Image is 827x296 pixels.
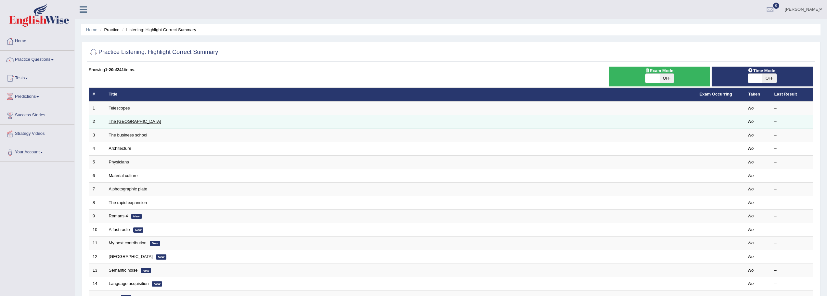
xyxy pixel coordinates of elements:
[89,169,105,183] td: 6
[748,187,754,191] em: No
[748,213,754,218] em: No
[109,200,147,205] a: The rapid expansion
[774,213,809,219] div: –
[109,173,138,178] a: Material culture
[89,223,105,237] td: 10
[774,254,809,260] div: –
[0,88,74,104] a: Predictions
[89,210,105,223] td: 9
[642,67,677,74] span: Exam Mode:
[774,267,809,274] div: –
[748,133,754,137] em: No
[748,119,754,124] em: No
[0,143,74,160] a: Your Account
[109,240,147,245] a: My next contribution
[748,281,754,286] em: No
[774,200,809,206] div: –
[745,88,771,101] th: Taken
[0,69,74,85] a: Tests
[89,250,105,264] td: 12
[86,27,97,32] a: Home
[748,254,754,259] em: No
[109,119,161,124] a: The [GEOGRAPHIC_DATA]
[748,240,754,245] em: No
[150,241,160,246] em: New
[89,88,105,101] th: #
[774,105,809,111] div: –
[152,281,162,287] em: New
[109,160,129,164] a: Physicians
[156,254,166,260] em: New
[748,160,754,164] em: No
[774,240,809,246] div: –
[109,281,149,286] a: Language acquisition
[109,187,148,191] a: A photographic plate
[98,27,119,33] li: Practice
[89,156,105,169] td: 5
[109,268,138,273] a: Semantic noise
[0,125,74,141] a: Strategy Videos
[748,268,754,273] em: No
[89,47,218,57] h2: Practice Listening: Highlight Correct Summary
[133,227,144,233] em: New
[109,227,130,232] a: A fast radio
[105,67,113,72] b: 1-20
[105,88,696,101] th: Title
[141,268,151,273] em: New
[700,92,732,97] a: Exam Occurring
[774,132,809,138] div: –
[89,237,105,250] td: 11
[774,173,809,179] div: –
[89,128,105,142] td: 3
[773,3,780,9] span: 0
[121,27,196,33] li: Listening: Highlight Correct Summary
[0,51,74,67] a: Practice Questions
[89,277,105,291] td: 14
[774,186,809,192] div: –
[89,183,105,196] td: 7
[109,146,131,151] a: Architecture
[109,106,130,110] a: Telescopes
[774,119,809,125] div: –
[109,254,153,259] a: [GEOGRAPHIC_DATA]
[748,227,754,232] em: No
[748,146,754,151] em: No
[748,173,754,178] em: No
[109,133,148,137] a: The business school
[131,214,142,219] em: New
[660,74,674,83] span: OFF
[748,200,754,205] em: No
[748,106,754,110] em: No
[89,196,105,210] td: 8
[771,88,813,101] th: Last Result
[0,106,74,122] a: Success Stories
[89,142,105,156] td: 4
[762,74,777,83] span: OFF
[89,67,813,73] div: Showing of items.
[89,115,105,129] td: 2
[609,67,710,86] div: Show exams occurring in exams
[89,264,105,277] td: 13
[774,159,809,165] div: –
[745,67,779,74] span: Time Mode:
[109,213,128,218] a: Romans 4
[774,227,809,233] div: –
[89,101,105,115] td: 1
[774,146,809,152] div: –
[0,32,74,48] a: Home
[774,281,809,287] div: –
[117,67,124,72] b: 241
